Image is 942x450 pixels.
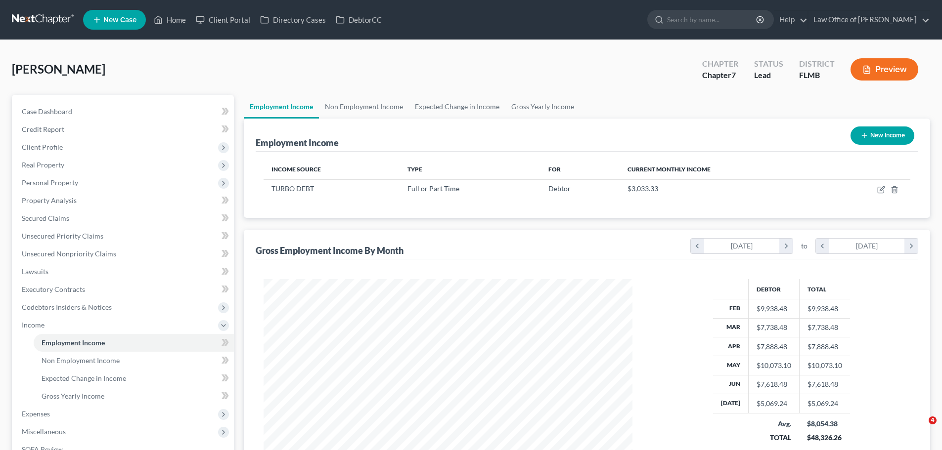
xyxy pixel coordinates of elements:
[704,239,780,253] div: [DATE]
[22,196,77,205] span: Property Analysis
[851,126,914,145] button: New Income
[754,58,783,70] div: Status
[22,285,85,293] span: Executory Contracts
[801,241,807,251] span: to
[628,184,658,193] span: $3,033.33
[799,375,850,394] td: $7,618.48
[42,392,104,400] span: Gross Yearly Income
[799,58,835,70] div: District
[22,143,63,151] span: Client Profile
[799,356,850,375] td: $10,073.10
[407,165,422,173] span: Type
[22,232,103,240] span: Unsecured Priority Claims
[22,409,50,418] span: Expenses
[12,62,105,76] span: [PERSON_NAME]
[904,239,918,253] i: chevron_right
[774,11,807,29] a: Help
[505,95,580,119] a: Gross Yearly Income
[851,58,918,81] button: Preview
[757,342,791,352] div: $7,888.48
[271,165,321,173] span: Income Source
[14,192,234,209] a: Property Analysis
[757,361,791,370] div: $10,073.10
[14,103,234,121] a: Case Dashboard
[34,387,234,405] a: Gross Yearly Income
[757,379,791,389] div: $7,618.48
[14,245,234,263] a: Unsecured Nonpriority Claims
[807,419,842,429] div: $8,054.38
[799,318,850,337] td: $7,738.48
[409,95,505,119] a: Expected Change in Income
[548,165,561,173] span: For
[14,281,234,298] a: Executory Contracts
[256,137,339,149] div: Employment Income
[191,11,255,29] a: Client Portal
[256,245,404,256] div: Gross Employment Income By Month
[829,239,905,253] div: [DATE]
[22,161,64,169] span: Real Property
[713,375,749,394] th: Jun
[799,394,850,413] td: $5,069.24
[22,125,64,133] span: Credit Report
[22,427,66,436] span: Miscellaneous
[713,356,749,375] th: May
[42,338,105,347] span: Employment Income
[756,419,791,429] div: Avg.
[799,299,850,318] td: $9,938.48
[103,16,136,24] span: New Case
[34,369,234,387] a: Expected Change in Income
[748,279,799,299] th: Debtor
[14,121,234,138] a: Credit Report
[22,214,69,222] span: Secured Claims
[667,10,758,29] input: Search by name...
[22,178,78,187] span: Personal Property
[757,323,791,332] div: $7,738.48
[908,416,932,440] iframe: Intercom live chat
[702,70,738,81] div: Chapter
[22,249,116,258] span: Unsecured Nonpriority Claims
[42,356,120,365] span: Non Employment Income
[548,184,571,193] span: Debtor
[149,11,191,29] a: Home
[713,299,749,318] th: Feb
[22,321,45,329] span: Income
[271,184,314,193] span: TURBO DEBT
[42,374,126,382] span: Expected Change in Income
[628,165,711,173] span: Current Monthly Income
[756,433,791,443] div: TOTAL
[799,337,850,356] td: $7,888.48
[244,95,319,119] a: Employment Income
[799,70,835,81] div: FLMB
[22,107,72,116] span: Case Dashboard
[14,209,234,227] a: Secured Claims
[34,352,234,369] a: Non Employment Income
[14,227,234,245] a: Unsecured Priority Claims
[799,279,850,299] th: Total
[34,334,234,352] a: Employment Income
[319,95,409,119] a: Non Employment Income
[929,416,937,424] span: 4
[407,184,459,193] span: Full or Part Time
[731,70,736,80] span: 7
[757,399,791,409] div: $5,069.24
[808,11,930,29] a: Law Office of [PERSON_NAME]
[713,337,749,356] th: Apr
[22,267,48,276] span: Lawsuits
[22,303,112,311] span: Codebtors Insiders & Notices
[691,239,704,253] i: chevron_left
[816,239,829,253] i: chevron_left
[14,263,234,281] a: Lawsuits
[331,11,387,29] a: DebtorCC
[757,304,791,314] div: $9,938.48
[255,11,331,29] a: Directory Cases
[713,394,749,413] th: [DATE]
[754,70,783,81] div: Lead
[807,433,842,443] div: $48,326.26
[779,239,793,253] i: chevron_right
[713,318,749,337] th: Mar
[702,58,738,70] div: Chapter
